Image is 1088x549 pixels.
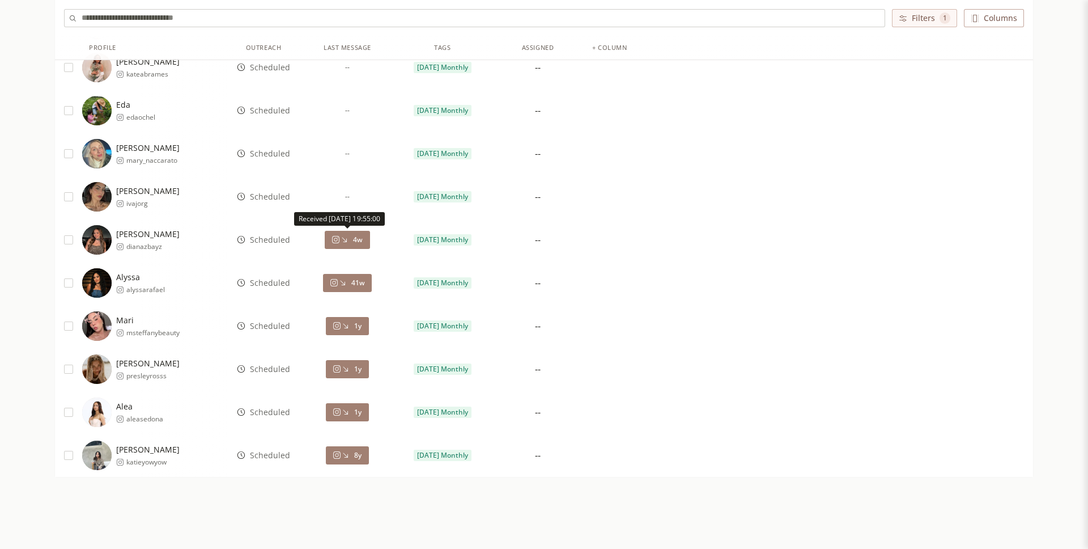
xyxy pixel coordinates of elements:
[417,149,468,158] span: [DATE] Monthly
[417,408,468,417] span: [DATE] Monthly
[116,56,180,67] span: [PERSON_NAME]
[345,106,350,115] span: --
[535,61,541,74] div: --
[417,63,468,72] span: [DATE] Monthly
[535,276,541,290] div: --
[250,62,290,73] span: Scheduled
[250,364,290,375] span: Scheduled
[126,113,155,122] span: edaochel
[299,214,380,223] p: Received [DATE] 19:55:00
[116,444,180,455] span: [PERSON_NAME]
[126,328,180,337] span: msteffanybeauty
[535,147,541,161] div: --
[116,142,180,154] span: [PERSON_NAME]
[326,317,368,335] button: 1y
[345,63,350,72] span: --
[345,149,350,158] span: --
[116,358,180,369] span: [PERSON_NAME]
[592,43,627,53] div: + column
[250,450,290,461] span: Scheduled
[323,274,372,292] button: 41w
[250,148,290,159] span: Scheduled
[535,104,541,117] div: --
[535,362,541,376] div: --
[82,441,112,470] img: https://lookalike-images.influencerlist.ai/profiles/f7261bef-552f-487e-a1e7-24cba0ea1bd1.jpg
[89,43,116,53] div: Profile
[250,191,290,202] span: Scheduled
[417,451,468,460] span: [DATE] Monthly
[82,354,112,384] img: https://lookalike-images.influencerlist.ai/profiles/4c6e5199-7c1f-4c97-9319-b2420b8b5781.jpg
[354,365,362,374] span: 1y
[82,139,112,168] img: https://lookalike-images.influencerlist.ai/profiles/93be26e9-688d-4246-b7fa-8c2ce4c9ce49.jpg
[417,322,468,331] span: [DATE] Monthly
[940,12,950,24] span: 1
[417,278,468,288] span: [DATE] Monthly
[116,185,180,197] span: [PERSON_NAME]
[324,43,371,53] div: Last Message
[126,242,180,251] span: dianazbayz
[354,451,362,460] span: 8y
[82,398,112,427] img: https://lookalike-images.influencerlist.ai/profiles/81222ba2-b06f-41c6-a606-12f4177d5df2.jpg
[325,231,369,249] button: 4w
[535,233,541,247] div: --
[892,9,957,27] button: Filters 1
[326,446,368,464] button: 8y
[964,9,1024,27] button: Columns
[116,229,180,240] span: [PERSON_NAME]
[82,225,112,255] img: https://lookalike-images.influencerlist.ai/profiles/5b7cd49c-8cfe-4abe-a45e-4f38c4b2ffa2.jpg
[250,234,290,246] span: Scheduled
[250,320,290,332] span: Scheduled
[126,458,180,467] span: katieyowyow
[82,311,112,341] img: https://lookalike-images.influencerlist.ai/profiles/180055ba-cb1e-4bca-9208-e642de1cc2e1.jpg
[417,106,468,115] span: [DATE] Monthly
[82,96,112,125] img: https://lookalike-images.influencerlist.ai/profiles/af3c8413-b241-4a70-9ac3-8e696d8ae507.jpg
[126,199,180,208] span: ivajorg
[535,406,541,419] div: --
[522,43,554,53] div: Assigned
[116,99,155,111] span: Eda
[116,401,163,412] span: Alea
[250,277,290,289] span: Scheduled
[126,285,165,294] span: alyssarafael
[434,43,450,53] div: Tags
[351,278,365,288] span: 41w
[82,53,112,82] img: https://lookalike-images.influencerlist.ai/profiles/f90c49e4-a1a2-44d9-a8fd-49139181c3df.jpg
[535,190,541,204] div: --
[345,192,350,201] span: --
[250,407,290,418] span: Scheduled
[116,272,165,283] span: Alyssa
[354,408,362,417] span: 1y
[326,403,368,421] button: 1y
[354,322,362,331] span: 1y
[126,415,163,424] span: aleasedona
[417,365,468,374] span: [DATE] Monthly
[126,70,180,79] span: kateabrames
[535,319,541,333] div: --
[326,360,368,378] button: 1y
[126,371,180,381] span: presleyrosss
[82,182,112,212] img: https://lookalike-images.influencerlist.ai/profiles/8a80ed49-4a9c-439d-85dd-2d38f46c28be.jpg
[417,192,468,201] span: [DATE] Monthly
[353,235,363,244] span: 4w
[535,449,541,462] div: --
[417,235,468,244] span: [DATE] Monthly
[246,43,281,53] div: Outreach
[116,315,180,326] span: Mari
[250,105,290,116] span: Scheduled
[82,268,112,298] img: https://lookalike-images.influencerlist.ai/profiles/67f1401d-6fee-441c-9bf1-b08eb40a3d11.jpg
[126,156,180,165] span: mary_naccarato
